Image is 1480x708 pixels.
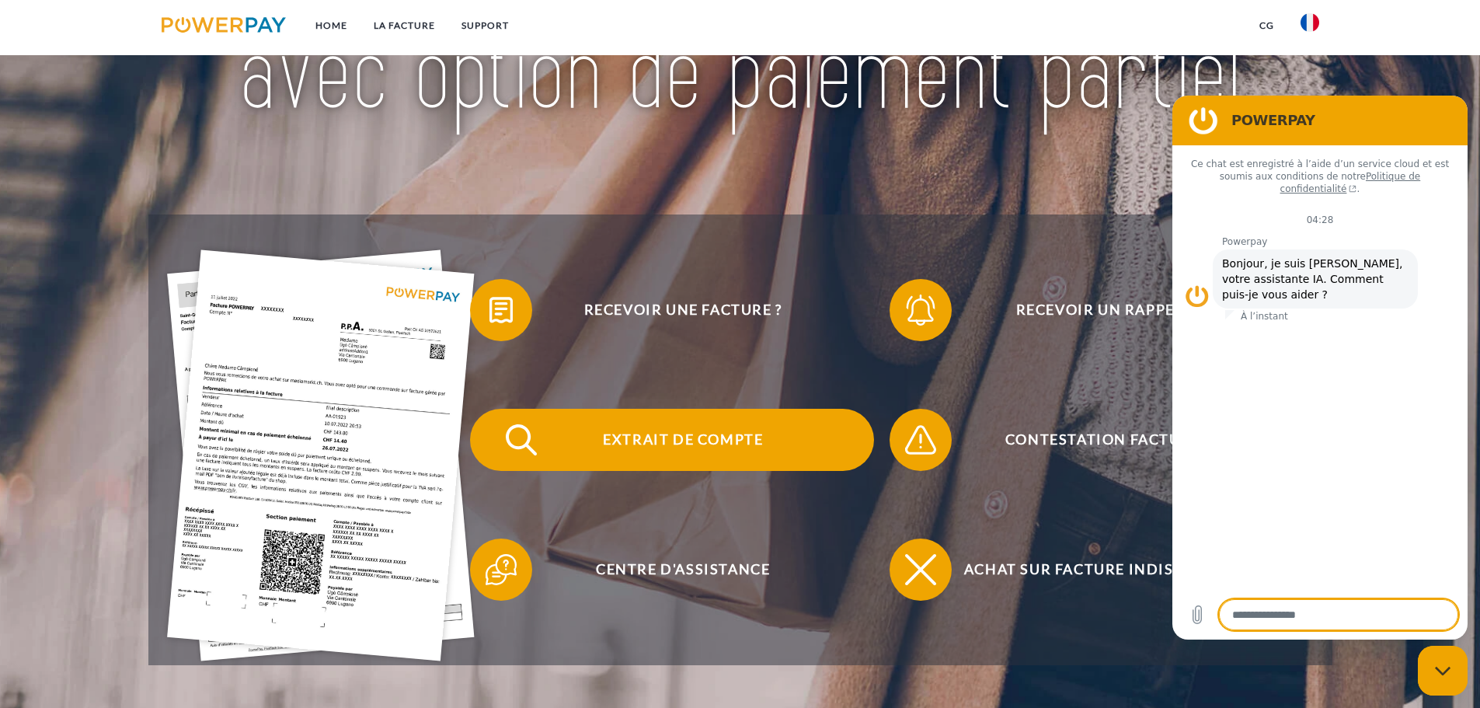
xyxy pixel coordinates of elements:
[901,550,940,589] img: qb_close.svg
[482,550,521,589] img: qb_help.svg
[470,279,874,341] button: Recevoir une facture ?
[890,279,1294,341] button: Recevoir un rappel?
[1246,12,1287,40] a: CG
[302,12,360,40] a: Home
[901,420,940,459] img: qb_warning.svg
[1418,646,1468,696] iframe: Bouton de lancement de la fenêtre de messagerie, conversation en cours
[470,539,874,601] button: Centre d'assistance
[493,409,873,471] span: Extrait de compte
[890,409,1294,471] button: Contestation Facture
[470,409,874,471] button: Extrait de compte
[493,539,873,601] span: Centre d'assistance
[360,12,448,40] a: LA FACTURE
[1172,96,1468,640] iframe: Fenêtre de messagerie
[890,539,1294,601] button: Achat sur facture indisponible
[502,420,541,459] img: qb_search.svg
[448,12,522,40] a: Support
[901,291,940,330] img: qb_bell.svg
[1301,13,1319,32] img: fr
[167,250,475,661] img: single_invoice_powerpay_fr.jpg
[912,279,1293,341] span: Recevoir un rappel?
[162,17,287,33] img: logo-powerpay.svg
[912,539,1293,601] span: Achat sur facture indisponible
[912,409,1293,471] span: Contestation Facture
[493,279,873,341] span: Recevoir une facture ?
[482,291,521,330] img: qb_bill.svg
